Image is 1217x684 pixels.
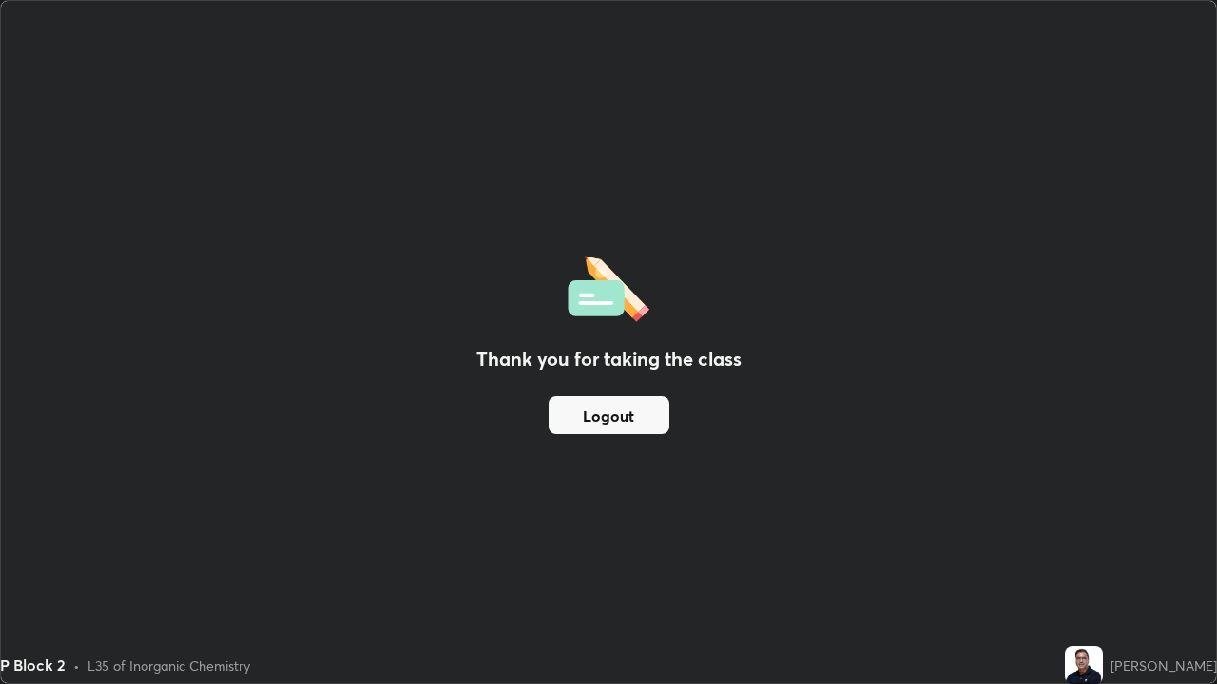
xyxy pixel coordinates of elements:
h2: Thank you for taking the class [476,345,742,373]
div: L35 of Inorganic Chemistry [87,655,250,675]
button: Logout [549,396,669,434]
div: • [73,655,80,675]
img: 3dc1d34bbd0749198e44da3d304f49f3.jpg [1065,646,1103,684]
div: [PERSON_NAME] [1111,655,1217,675]
img: offlineFeedback.1438e8b3.svg [568,250,649,322]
